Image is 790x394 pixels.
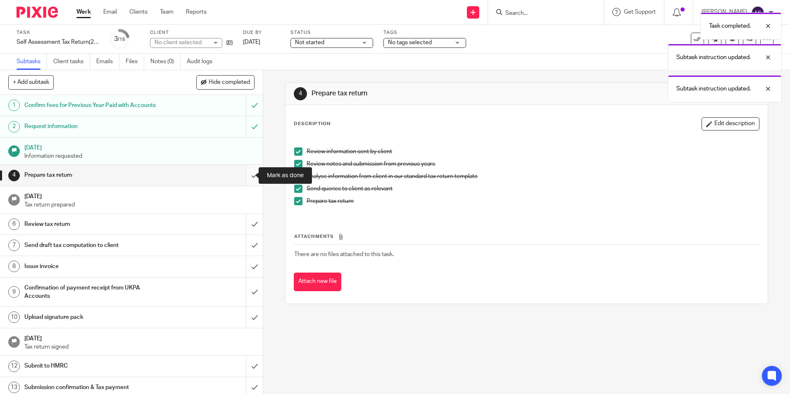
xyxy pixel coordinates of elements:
h1: [DATE] [24,190,255,201]
a: Reports [186,8,207,16]
p: Prepare tax return [307,197,759,205]
a: Email [103,8,117,16]
div: 9 [8,286,20,298]
div: 7 [8,240,20,251]
span: [DATE] [243,39,260,45]
label: Task [17,29,99,36]
h1: [DATE] [24,332,255,343]
div: 13 [8,382,20,393]
p: Review information sent by client [307,147,759,156]
label: Status [290,29,373,36]
h1: Prepare tax return [24,169,167,181]
p: Information requested [24,152,255,160]
label: Tags [383,29,466,36]
p: Tax return prepared [24,201,255,209]
p: Task completed. [709,22,751,30]
h1: Submission confirmation & Tax payment [24,381,167,394]
p: Review notes and submission from previous years [307,160,759,168]
p: Analyse information from client in our standard tax return template [307,172,759,180]
img: svg%3E [751,6,764,19]
div: 4 [8,170,20,181]
div: 4 [294,87,307,100]
div: 1 [8,100,20,111]
h1: Submit to HMRC [24,360,167,372]
button: + Add subtask [8,75,54,89]
a: Audit logs [187,54,219,70]
button: Edit description [702,117,759,131]
span: Attachments [294,234,334,239]
h1: Confirm fees for Previous Year Paid with Accounts [24,99,167,112]
label: Client [150,29,233,36]
div: 8 [8,261,20,272]
span: No tags selected [388,40,432,45]
img: Pixie [17,7,58,18]
p: Tax return signed [24,343,255,351]
h1: Request information [24,120,167,133]
div: No client selected [155,38,208,47]
a: Clients [129,8,148,16]
span: There are no files attached to this task. [294,252,394,257]
h1: [DATE] [24,142,255,152]
div: 12 [8,361,20,372]
a: Emails [96,54,119,70]
div: Self Assessment Tax Return(2023/24) [17,38,99,46]
small: /15 [118,37,125,42]
h1: Upload signature pack [24,311,167,323]
h1: Issue invoice [24,260,167,273]
a: Notes (0) [150,54,181,70]
button: Hide completed [196,75,255,89]
h1: Confirmation of payment receipt from UKPA Accounts [24,282,167,303]
p: Subtask instruction updated. [676,53,751,62]
button: Attach new file [294,273,341,291]
p: Send queries to client as relevant [307,185,759,193]
h1: Review tax return [24,218,167,230]
a: Subtasks [17,54,47,70]
a: Work [76,8,91,16]
p: Subtask instruction updated. [676,85,751,93]
div: 10 [8,311,20,323]
div: 6 [8,218,20,230]
h1: Prepare tax return [312,89,544,98]
span: Hide completed [209,79,250,86]
label: Due by [243,29,280,36]
a: Client tasks [53,54,90,70]
div: 3 [114,34,125,44]
span: Not started [295,40,324,45]
h1: Send draft tax computation to client [24,239,167,252]
a: Files [126,54,144,70]
p: Description [294,121,331,127]
div: 2 [8,121,20,133]
a: Team [160,8,174,16]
